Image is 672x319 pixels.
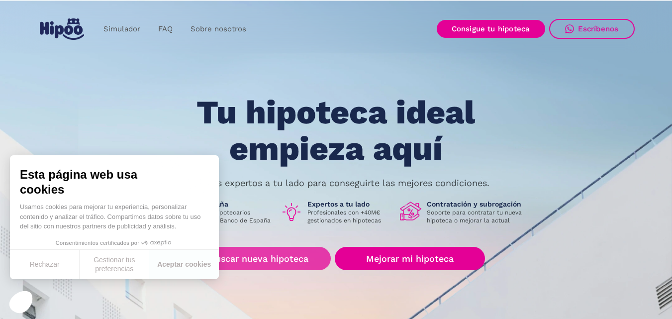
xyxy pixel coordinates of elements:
[187,247,331,270] a: Buscar nueva hipoteca
[578,24,619,33] div: Escríbenos
[437,20,545,38] a: Consigue tu hipoteca
[182,19,255,39] a: Sobre nosotros
[147,95,524,167] h1: Tu hipoteca ideal empieza aquí
[170,200,273,209] h1: Banco de España
[427,200,529,209] h1: Contratación y subrogación
[549,19,635,39] a: Escríbenos
[427,209,529,224] p: Soporte para contratar tu nueva hipoteca o mejorar la actual
[307,200,392,209] h1: Expertos a tu lado
[183,179,489,187] p: Nuestros expertos a tu lado para conseguirte las mejores condiciones.
[95,19,149,39] a: Simulador
[170,209,273,224] p: Intermediarios hipotecarios regulados por el Banco de España
[335,247,484,270] a: Mejorar mi hipoteca
[38,14,87,44] a: home
[307,209,392,224] p: Profesionales con +40M€ gestionados en hipotecas
[149,19,182,39] a: FAQ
